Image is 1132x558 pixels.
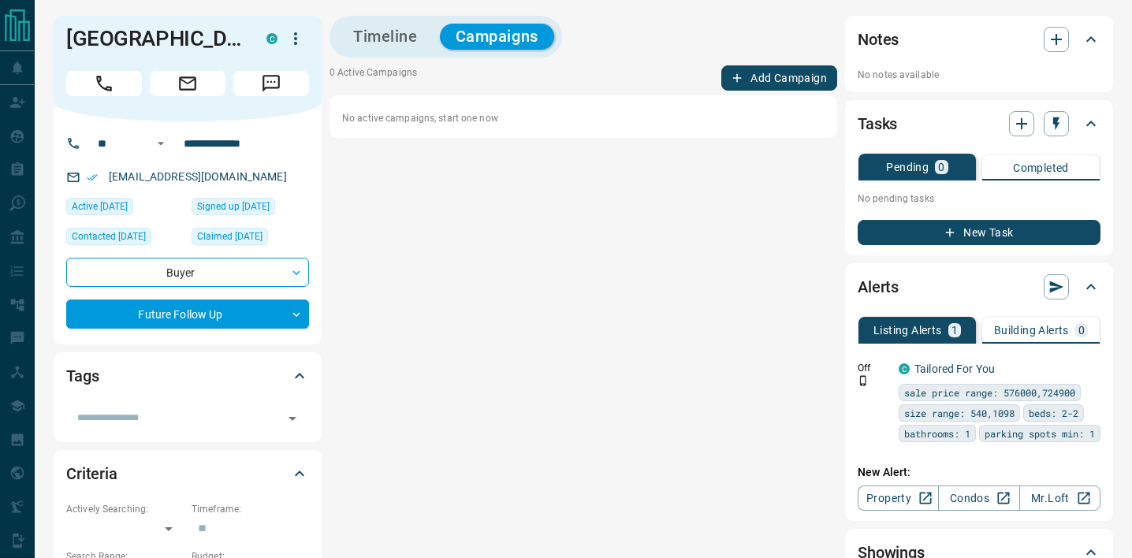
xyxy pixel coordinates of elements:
h2: Alerts [858,274,899,299]
a: Property [858,485,939,511]
span: Email [150,71,225,96]
button: Campaigns [440,24,554,50]
div: condos.ca [899,363,910,374]
p: 0 Active Campaigns [330,65,417,91]
a: Condos [938,485,1019,511]
a: Mr.Loft [1019,485,1100,511]
div: Criteria [66,455,309,493]
div: Tasks [858,105,1100,143]
p: Pending [886,162,929,173]
p: Completed [1013,162,1069,173]
p: No active campaigns, start one now [342,111,825,125]
span: Message [233,71,309,96]
button: New Task [858,220,1100,245]
span: beds: 2-2 [1029,405,1078,421]
div: condos.ca [266,33,277,44]
h1: [GEOGRAPHIC_DATA] [66,26,243,51]
svg: Push Notification Only [858,375,869,386]
p: 0 [1078,325,1085,336]
div: Buyer [66,258,309,287]
div: Wed Jun 25 2025 [192,198,309,220]
svg: Email Verified [87,172,98,183]
span: Claimed [DATE] [197,229,263,244]
span: sale price range: 576000,724900 [904,385,1075,400]
p: No notes available [858,68,1100,82]
p: 1 [951,325,958,336]
p: Timeframe: [192,502,309,516]
p: Listing Alerts [873,325,942,336]
span: Active [DATE] [72,199,128,214]
a: Tailored For You [914,363,995,375]
div: Wed Jun 25 2025 [192,228,309,250]
p: 0 [938,162,944,173]
button: Open [151,134,170,153]
div: Future Follow Up [66,299,309,329]
p: Off [858,361,889,375]
h2: Criteria [66,461,117,486]
h2: Tasks [858,111,897,136]
p: Actively Searching: [66,502,184,516]
button: Open [281,407,303,430]
p: New Alert: [858,464,1100,481]
div: Sat Jul 12 2025 [66,198,184,220]
div: Tags [66,357,309,395]
p: Building Alerts [994,325,1069,336]
span: size range: 540,1098 [904,405,1015,421]
h2: Notes [858,27,899,52]
span: Signed up [DATE] [197,199,270,214]
span: Contacted [DATE] [72,229,146,244]
h2: Tags [66,363,99,389]
span: bathrooms: 1 [904,426,970,441]
span: Call [66,71,142,96]
div: Thu Jul 10 2025 [66,228,184,250]
div: Alerts [858,268,1100,306]
div: Notes [858,20,1100,58]
span: parking spots min: 1 [985,426,1095,441]
p: No pending tasks [858,187,1100,210]
button: Timeline [337,24,434,50]
a: [EMAIL_ADDRESS][DOMAIN_NAME] [109,170,287,183]
button: Add Campaign [721,65,837,91]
